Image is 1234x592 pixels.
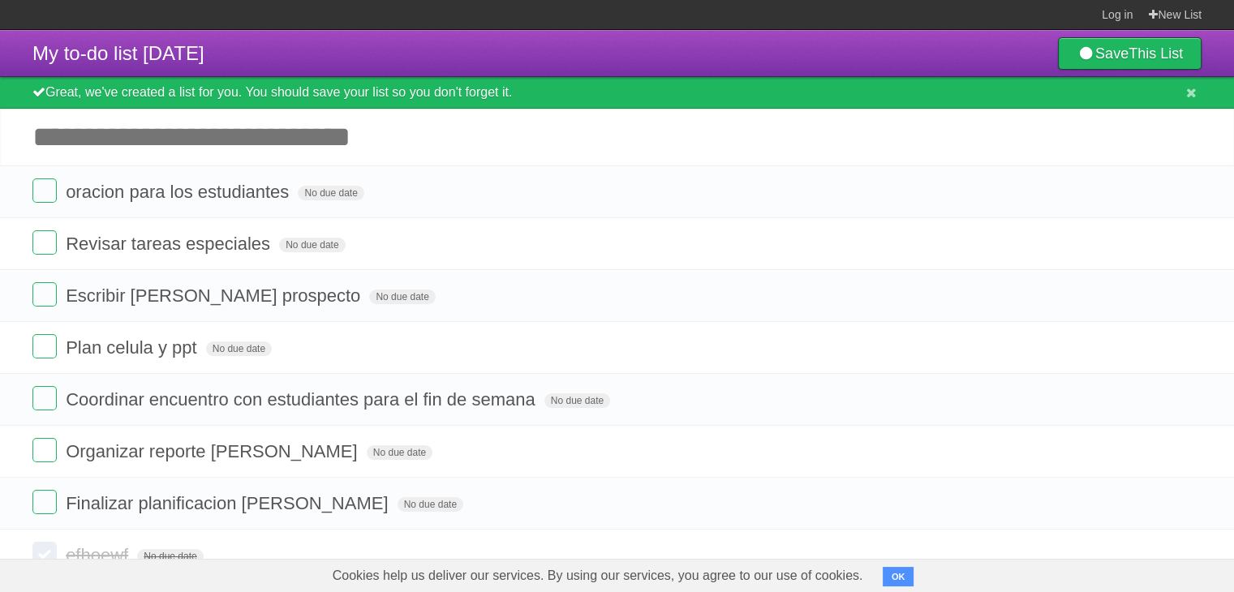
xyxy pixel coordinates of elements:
span: No due date [544,393,610,408]
label: Done [32,282,57,307]
span: No due date [279,238,345,252]
span: No due date [137,549,203,564]
b: This List [1129,45,1183,62]
label: Done [32,334,57,358]
span: oracion para los estudiantes [66,182,293,202]
label: Done [32,542,57,566]
a: SaveThis List [1058,37,1202,70]
span: No due date [367,445,432,460]
span: efhoewf [66,545,132,565]
label: Done [32,178,57,203]
span: Escribir [PERSON_NAME] prospecto [66,285,364,306]
label: Done [32,230,57,255]
span: Cookies help us deliver our services. By using our services, you agree to our use of cookies. [316,560,879,592]
label: Done [32,386,57,410]
span: No due date [298,186,363,200]
label: Done [32,438,57,462]
span: Plan celula y ppt [66,337,200,358]
span: No due date [398,497,463,512]
span: No due date [369,290,435,304]
label: Done [32,490,57,514]
button: OK [883,567,914,586]
span: Organizar reporte [PERSON_NAME] [66,441,361,461]
span: My to-do list [DATE] [32,42,204,64]
span: Finalizar planificacion [PERSON_NAME] [66,493,392,513]
span: Revisar tareas especiales [66,234,274,254]
span: Coordinar encuentro con estudiantes para el fin de semana [66,389,539,410]
span: No due date [206,341,272,356]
